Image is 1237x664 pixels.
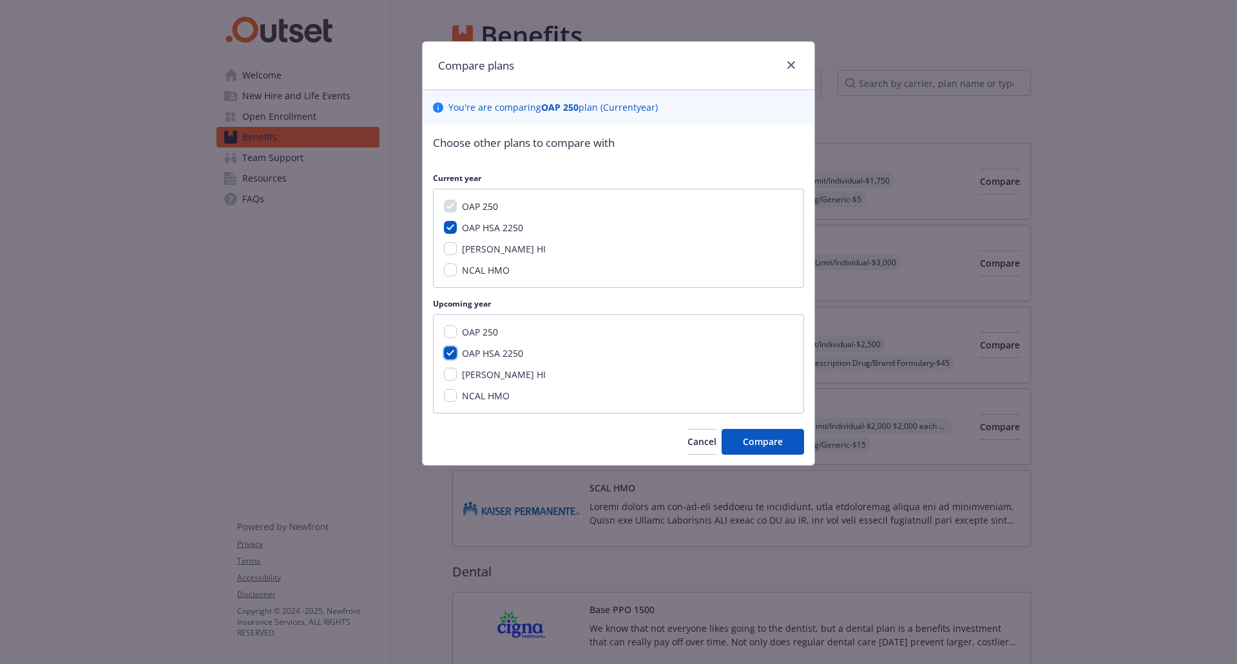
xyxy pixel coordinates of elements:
button: Compare [722,429,804,455]
h1: Compare plans [438,57,514,74]
span: Cancel [687,435,716,448]
span: OAP HSA 2250 [462,222,523,234]
p: Current year [433,173,804,184]
span: OAP 250 [462,326,498,338]
span: OAP 250 [462,200,498,213]
a: close [783,57,799,73]
span: Compare [743,435,783,448]
span: NCAL HMO [462,390,510,402]
p: You ' re are comparing plan ( Current year) [448,100,658,114]
p: Choose other plans to compare with [433,135,804,151]
span: [PERSON_NAME] HI [462,368,546,381]
span: [PERSON_NAME] HI [462,243,546,255]
b: OAP 250 [541,101,579,113]
button: Cancel [687,429,716,455]
p: Upcoming year [433,298,804,309]
span: NCAL HMO [462,264,510,276]
span: OAP HSA 2250 [462,347,523,359]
